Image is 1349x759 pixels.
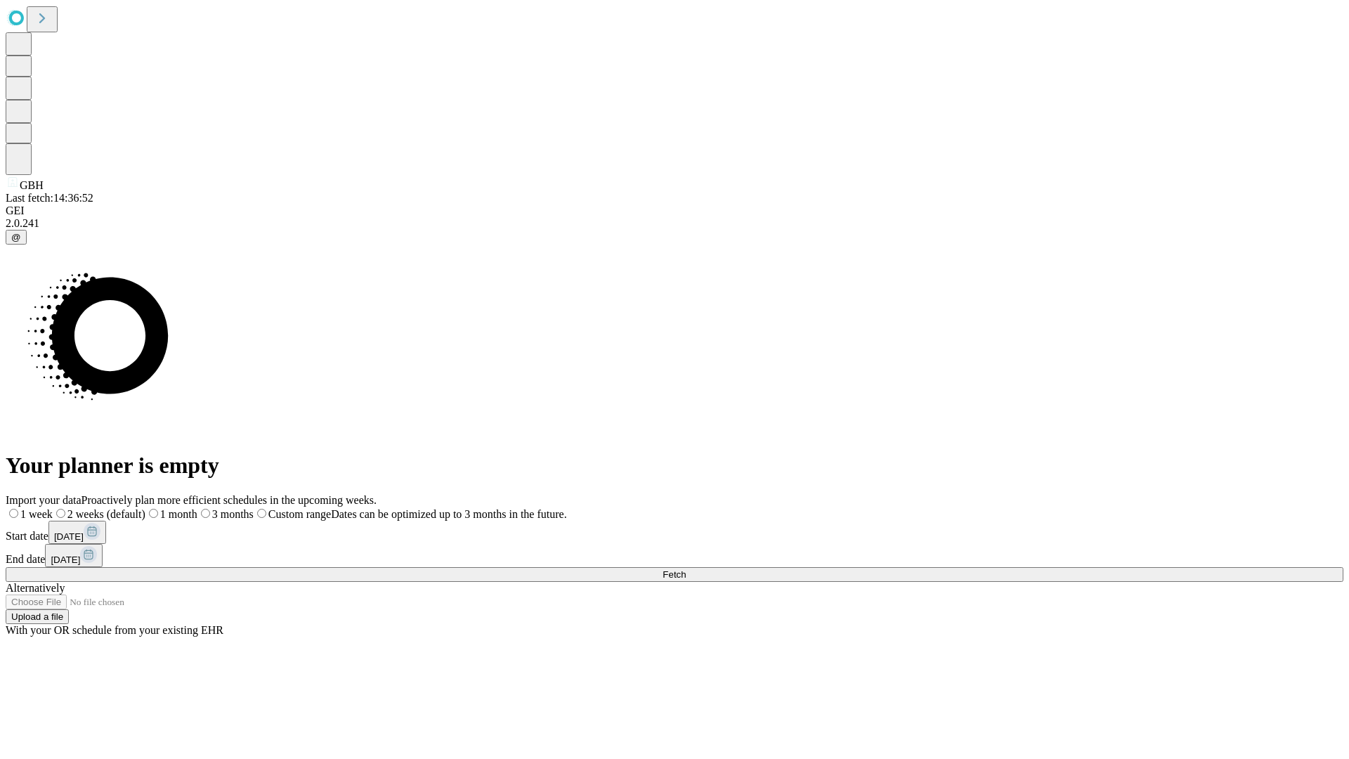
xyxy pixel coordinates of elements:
[56,509,65,518] input: 2 weeks (default)
[6,567,1343,582] button: Fetch
[6,624,223,636] span: With your OR schedule from your existing EHR
[663,569,686,580] span: Fetch
[201,509,210,518] input: 3 months
[6,609,69,624] button: Upload a file
[6,192,93,204] span: Last fetch: 14:36:52
[331,508,566,520] span: Dates can be optimized up to 3 months in the future.
[257,509,266,518] input: Custom rangeDates can be optimized up to 3 months in the future.
[6,494,82,506] span: Import your data
[6,453,1343,479] h1: Your planner is empty
[51,554,80,565] span: [DATE]
[54,531,84,542] span: [DATE]
[48,521,106,544] button: [DATE]
[9,509,18,518] input: 1 week
[6,582,65,594] span: Alternatively
[6,521,1343,544] div: Start date
[45,544,103,567] button: [DATE]
[20,508,53,520] span: 1 week
[149,509,158,518] input: 1 month
[6,217,1343,230] div: 2.0.241
[160,508,197,520] span: 1 month
[67,508,145,520] span: 2 weeks (default)
[212,508,254,520] span: 3 months
[6,544,1343,567] div: End date
[11,232,21,242] span: @
[6,230,27,245] button: @
[268,508,331,520] span: Custom range
[20,179,44,191] span: GBH
[82,494,377,506] span: Proactively plan more efficient schedules in the upcoming weeks.
[6,205,1343,217] div: GEI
